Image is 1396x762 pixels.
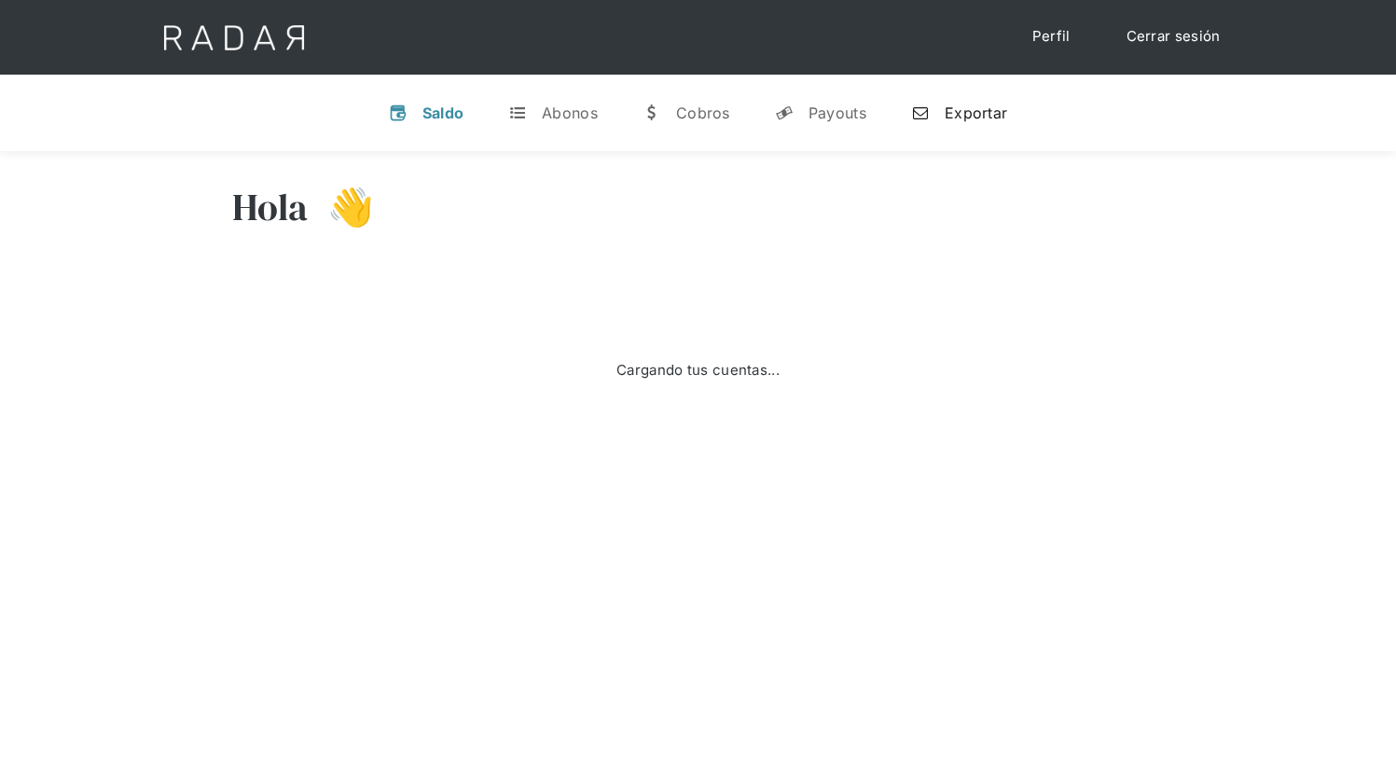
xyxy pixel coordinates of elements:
[542,104,598,122] div: Abonos
[809,104,866,122] div: Payouts
[232,184,309,230] h3: Hola
[775,104,794,122] div: y
[389,104,408,122] div: v
[676,104,730,122] div: Cobros
[422,104,464,122] div: Saldo
[616,360,780,381] div: Cargando tus cuentas...
[508,104,527,122] div: t
[309,184,374,230] h3: 👋
[945,104,1007,122] div: Exportar
[911,104,930,122] div: n
[643,104,661,122] div: w
[1108,19,1239,55] a: Cerrar sesión
[1014,19,1089,55] a: Perfil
